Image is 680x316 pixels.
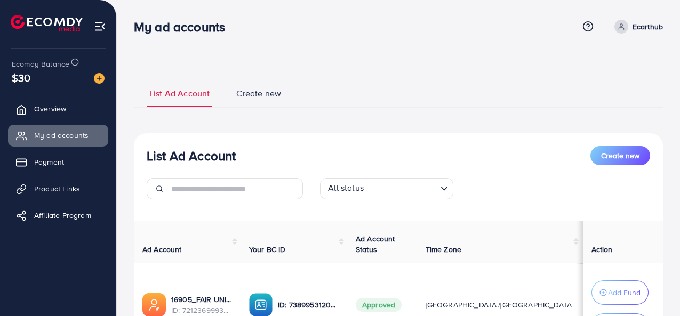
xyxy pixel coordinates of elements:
input: Search for option [367,180,436,197]
span: Your BC ID [249,244,286,255]
iframe: Chat [635,268,672,308]
span: All status [326,180,366,197]
a: 16905_FAIR UNIVERSAL MART_1679260765501 [171,294,232,305]
span: Payment [34,157,64,167]
span: $30 [12,70,30,85]
p: Ecarthub [633,20,663,33]
span: Affiliate Program [34,210,91,221]
span: Create new [601,150,639,161]
span: [GEOGRAPHIC_DATA]/[GEOGRAPHIC_DATA] [426,299,574,310]
span: Ad Account Status [356,233,395,255]
span: My ad accounts [34,130,89,141]
div: <span class='underline'>16905_FAIR UNIVERSAL MART_1679260765501</span></br>7212369993537699841 [171,294,232,316]
span: ID: 7212369993537699841 [171,305,232,315]
h3: List Ad Account [147,148,236,164]
a: My ad accounts [8,125,108,146]
img: menu [94,20,106,33]
span: Approved [356,298,402,312]
h3: My ad accounts [134,19,234,35]
p: ID: 7389953120753090577 [278,298,339,311]
a: Overview [8,98,108,119]
a: Payment [8,151,108,173]
img: logo [11,15,83,31]
div: Search for option [320,178,453,199]
a: Affiliate Program [8,205,108,226]
button: Create new [590,146,650,165]
span: List Ad Account [149,87,210,100]
span: Overview [34,103,66,114]
span: Time Zone [426,244,461,255]
span: Create new [236,87,281,100]
p: Add Fund [608,286,641,299]
span: Ecomdy Balance [12,59,69,69]
a: Product Links [8,178,108,199]
button: Add Fund [591,280,649,305]
a: Ecarthub [610,20,663,34]
span: Product Links [34,183,80,194]
span: Ad Account [142,244,182,255]
span: Action [591,244,613,255]
img: image [94,73,105,84]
